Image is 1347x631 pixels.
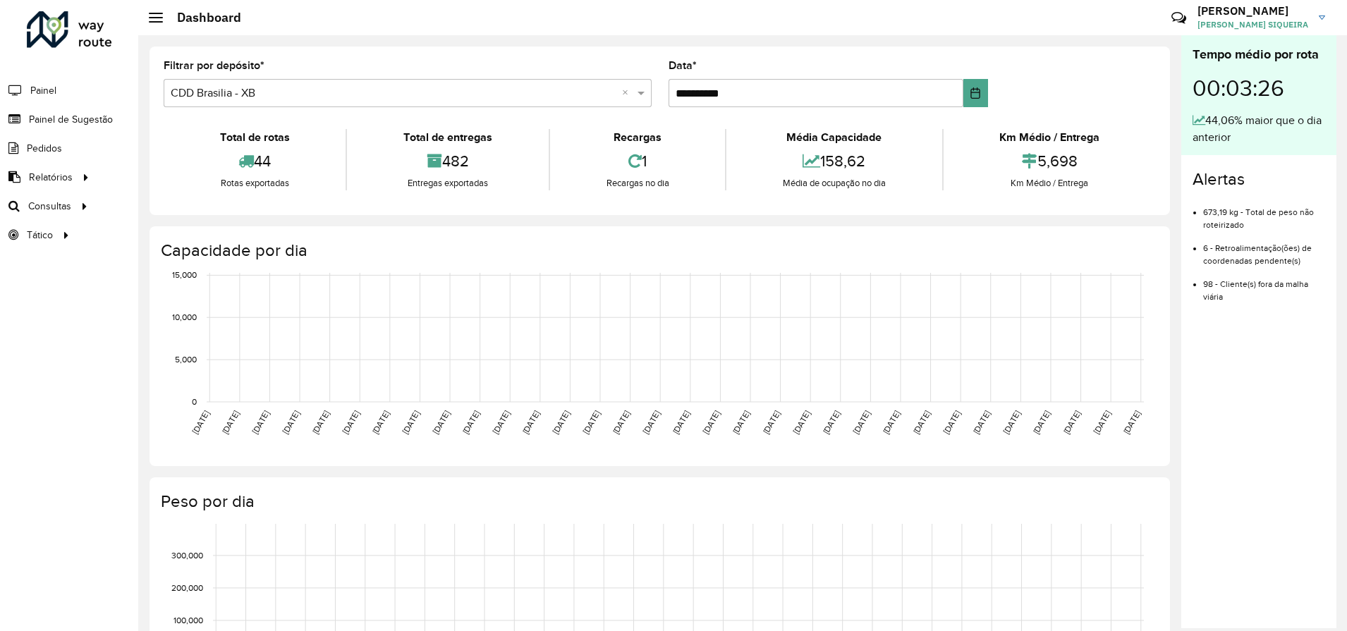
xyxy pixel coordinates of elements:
text: [DATE] [851,409,872,436]
text: [DATE] [401,409,421,436]
li: 98 - Cliente(s) fora da malha viária [1203,267,1325,303]
text: [DATE] [310,409,331,436]
div: Total de rotas [167,129,342,146]
span: Painel de Sugestão [29,112,113,127]
span: Relatórios [29,170,73,185]
text: [DATE] [1001,409,1022,436]
text: 15,000 [172,271,197,280]
text: [DATE] [491,409,511,436]
div: 158,62 [730,146,938,176]
text: [DATE] [580,409,601,436]
div: Tempo médio por rota [1193,45,1325,64]
h3: [PERSON_NAME] [1197,4,1308,18]
text: [DATE] [370,409,391,436]
h4: Peso por dia [161,491,1156,512]
text: [DATE] [971,409,992,436]
text: [DATE] [1092,409,1112,436]
div: Rotas exportadas [167,176,342,190]
div: 44,06% maior que o dia anterior [1193,112,1325,146]
text: [DATE] [520,409,541,436]
div: Km Médio / Entrega [947,129,1152,146]
li: 673,19 kg - Total de peso não roteirizado [1203,195,1325,231]
div: 5,698 [947,146,1152,176]
text: [DATE] [911,409,932,436]
text: [DATE] [881,409,901,436]
div: 44 [167,146,342,176]
text: [DATE] [461,409,481,436]
text: [DATE] [551,409,571,436]
text: [DATE] [821,409,841,436]
label: Filtrar por depósito [164,57,264,74]
text: 0 [192,397,197,406]
span: Consultas [28,199,71,214]
text: [DATE] [1121,409,1142,436]
div: Média Capacidade [730,129,938,146]
div: Recargas [554,129,721,146]
text: 200,000 [171,583,203,592]
h4: Alertas [1193,169,1325,190]
text: [DATE] [941,409,962,436]
div: 1 [554,146,721,176]
div: 00:03:26 [1193,64,1325,112]
span: [PERSON_NAME] SIQUEIRA [1197,18,1308,31]
text: [DATE] [220,409,240,436]
text: [DATE] [761,409,781,436]
text: [DATE] [281,409,301,436]
div: Recargas no dia [554,176,721,190]
text: 10,000 [172,312,197,321]
text: [DATE] [611,409,631,436]
span: Pedidos [27,141,62,156]
text: [DATE] [190,409,211,436]
h2: Dashboard [163,10,241,25]
div: Média de ocupação no dia [730,176,938,190]
div: Km Médio / Entrega [947,176,1152,190]
text: [DATE] [791,409,812,436]
button: Choose Date [963,79,988,107]
text: [DATE] [1031,409,1052,436]
span: Tático [27,228,53,243]
text: 5,000 [175,355,197,364]
text: [DATE] [431,409,451,436]
span: Painel [30,83,56,98]
text: 100,000 [173,615,203,625]
a: Contato Rápido [1164,3,1194,33]
h4: Capacidade por dia [161,240,1156,261]
text: [DATE] [701,409,721,436]
text: [DATE] [250,409,271,436]
span: Clear all [622,85,634,102]
text: [DATE] [671,409,691,436]
text: [DATE] [641,409,662,436]
text: [DATE] [341,409,361,436]
div: Total de entregas [351,129,544,146]
text: 300,000 [171,551,203,560]
div: Entregas exportadas [351,176,544,190]
label: Data [669,57,697,74]
text: [DATE] [1061,409,1082,436]
div: 482 [351,146,544,176]
text: [DATE] [731,409,751,436]
li: 6 - Retroalimentação(ões) de coordenadas pendente(s) [1203,231,1325,267]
